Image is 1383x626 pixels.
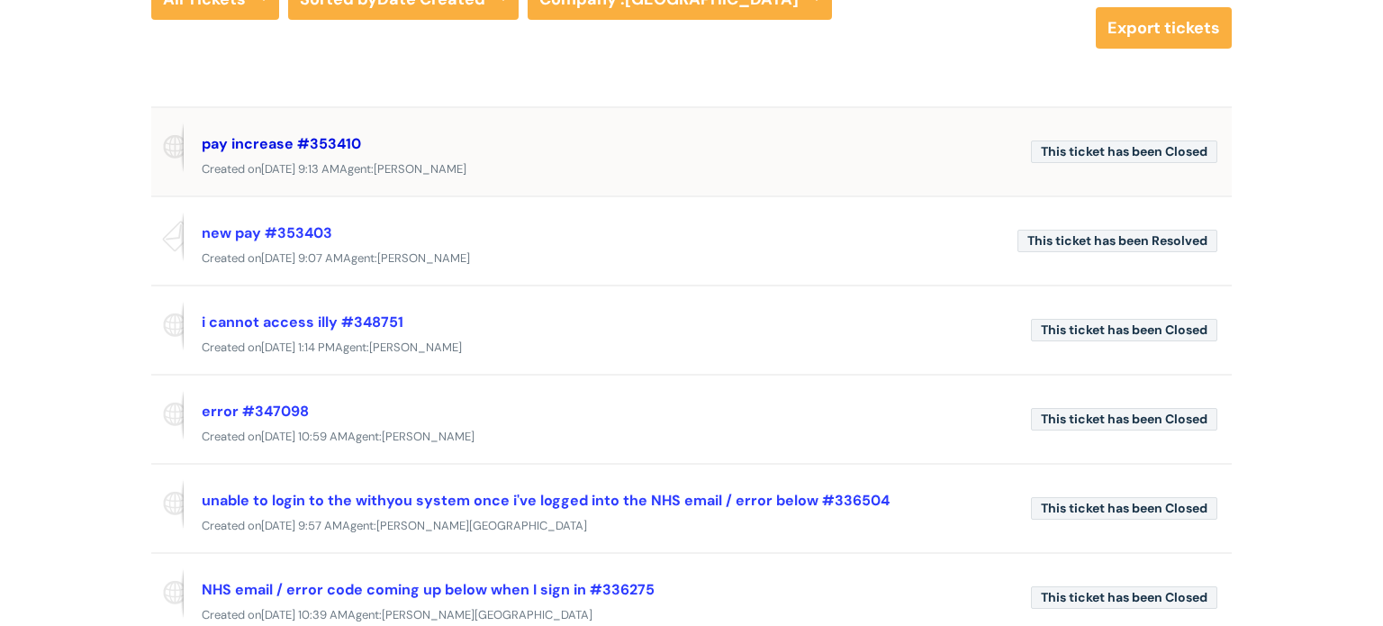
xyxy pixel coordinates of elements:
span: Reported via portal [151,122,184,173]
span: [PERSON_NAME][GEOGRAPHIC_DATA] [382,607,592,622]
a: unable to login to the withyou system once i've logged into the NHS email / error below #336504 [202,491,890,510]
span: This ticket has been Closed [1031,141,1217,163]
div: Created on Agent: [151,337,1232,359]
span: [PERSON_NAME] [369,340,462,355]
span: Reported via portal [151,568,184,619]
span: [DATE] 9:57 AM [261,518,342,533]
span: Reported via portal [151,390,184,440]
a: i cannot access illy #348751 [202,313,403,331]
a: Export tickets [1096,7,1232,49]
span: This ticket has been Closed [1031,408,1217,431]
div: Created on Agent: [151,426,1232,449]
span: This ticket has been Closed [1031,497,1217,520]
span: [PERSON_NAME][GEOGRAPHIC_DATA] [376,518,587,533]
span: Reported via portal [151,479,184,530]
div: Created on Agent: [151,515,1232,538]
div: Created on Agent: [151,159,1232,181]
span: Reported via email [151,212,184,262]
a: NHS email / error code coming up below when I sign in #336275 [202,580,655,599]
span: [DATE] 10:59 AM [261,429,348,444]
span: [PERSON_NAME] [374,161,466,177]
div: Created on Agent: [151,248,1232,270]
a: error #347098 [202,402,309,421]
a: new pay #353403 [202,223,332,242]
span: [DATE] 10:39 AM [261,607,348,622]
span: [PERSON_NAME] [382,429,475,444]
span: This ticket has been Resolved [1017,230,1217,252]
span: [PERSON_NAME] [377,250,470,266]
span: [DATE] 9:13 AM [261,161,339,177]
span: [DATE] 1:14 PM [261,340,335,355]
span: [DATE] 9:07 AM [261,250,343,266]
span: This ticket has been Closed [1031,319,1217,341]
a: pay increase #353410 [202,134,361,153]
span: Reported via portal [151,301,184,351]
span: This ticket has been Closed [1031,586,1217,609]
